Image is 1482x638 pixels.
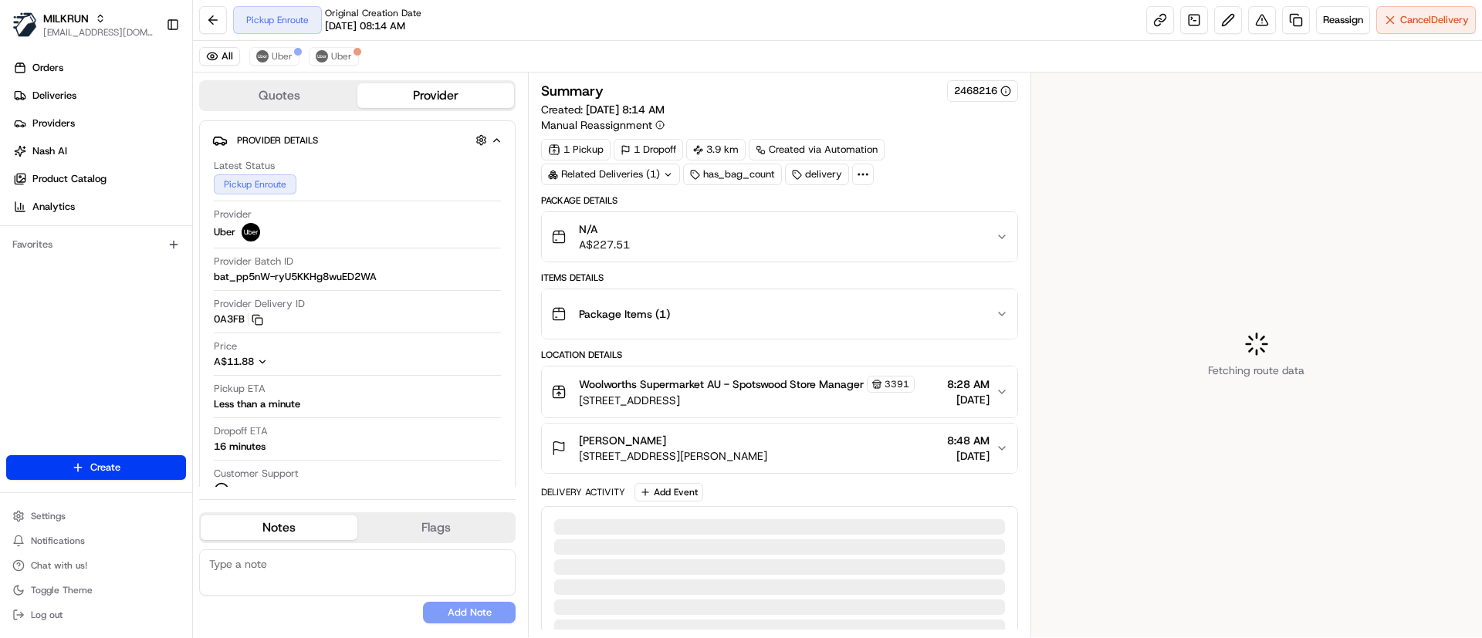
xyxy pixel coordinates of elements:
span: Uber [331,50,352,62]
span: 8:48 AM [947,433,990,448]
span: Dropoff ETA [214,424,268,438]
span: 8:28 AM [947,376,990,392]
a: Orders [6,56,192,80]
button: MILKRUN [43,11,89,26]
span: Provider [214,208,252,221]
span: Toggle Theme [31,584,93,596]
div: Favorites [6,232,186,257]
span: [DATE] [947,392,990,407]
button: Package Items (1) [542,289,1017,339]
span: Providers [32,116,75,130]
a: Created via Automation [749,139,885,160]
span: Manual Reassignment [541,117,652,133]
a: Providers [6,111,192,136]
button: Woolworths Supermarket AU - Spotswood Store Manager3391[STREET_ADDRESS]8:28 AM[DATE] [542,366,1017,417]
span: Uber [214,225,235,239]
span: Provider Delivery ID [214,297,305,311]
span: N/A [579,221,630,237]
span: Pickup ETA [214,382,266,396]
span: Product Catalog [32,172,107,186]
span: Analytics [32,200,75,214]
span: bat_pp5nW-ryU5KKHg8wuED2WA [214,270,377,284]
button: Reassign [1316,6,1370,34]
button: [PERSON_NAME][STREET_ADDRESS][PERSON_NAME]8:48 AM[DATE] [542,424,1017,473]
span: A$11.88 [214,355,254,368]
span: Log out [31,609,63,621]
div: 16 minutes [214,440,266,454]
span: A$227.51 [579,237,630,252]
span: Original Creation Date [325,7,421,19]
span: [PERSON_NAME] [579,433,666,448]
button: 0A3FB [214,312,263,326]
span: Package Items ( 1 ) [579,306,670,322]
button: [EMAIL_ADDRESS][DOMAIN_NAME] [43,26,154,39]
a: Product Catalog [6,167,192,191]
button: 2468216 [954,84,1011,98]
span: Provider Details [237,134,318,147]
span: Deliveries [32,89,76,103]
div: Items Details [541,272,1017,284]
span: Woolworths Supermarket AU - Spotswood Store Manager [579,376,864,392]
span: Provider Batch ID [214,255,293,268]
div: 1 Pickup [541,139,611,160]
span: Orders [32,61,63,75]
button: Settings [6,505,186,527]
button: Manual Reassignment [541,117,665,133]
button: Notifications [6,530,186,552]
span: Settings [31,510,66,522]
span: Fetching route data [1208,363,1304,378]
button: A$11.88 [214,355,350,369]
div: Location Details [541,349,1017,361]
div: has_bag_count [683,164,782,185]
div: 3.9 km [686,139,746,160]
div: Related Deliveries (1) [541,164,680,185]
span: Customer Support [214,467,299,481]
span: Nash AI [32,144,67,158]
div: Delivery Activity [541,486,625,498]
button: All [199,47,240,66]
button: Create [6,455,186,480]
a: Nash AI [6,139,192,164]
button: Quotes [201,83,357,108]
button: Toggle Theme [6,579,186,601]
button: Flags [357,515,514,540]
a: Analytics [6,194,192,219]
img: uber-new-logo.jpeg [256,50,269,62]
span: [STREET_ADDRESS][PERSON_NAME] [579,448,767,464]
div: Package Details [541,194,1017,207]
span: Uber [272,50,293,62]
span: Notifications [31,535,85,547]
span: [STREET_ADDRESS] [579,393,915,408]
span: Cancel Delivery [1400,13,1469,27]
span: Reassign [1323,13,1363,27]
div: 1 Dropoff [614,139,683,160]
a: Deliveries [6,83,192,108]
button: CancelDelivery [1376,6,1476,34]
button: Provider Details [212,127,502,153]
button: Add Event [634,483,703,501]
div: Less than a minute [214,397,300,411]
span: Latest Status [214,159,275,173]
button: Provider [357,83,514,108]
img: uber-new-logo.jpeg [242,223,260,241]
span: Price [214,339,237,353]
span: Create [90,461,120,474]
span: [DATE] [947,448,990,464]
span: 3391 [885,378,909,390]
span: [DATE] 08:14 AM [325,19,405,33]
img: MILKRUN [12,12,37,37]
img: uber-new-logo.jpeg [316,50,328,62]
button: N/AA$227.51 [542,212,1017,262]
button: Notes [201,515,357,540]
button: Uber [309,47,359,66]
button: MILKRUNMILKRUN[EMAIL_ADDRESS][DOMAIN_NAME] [6,6,160,43]
button: Chat with us! [6,555,186,576]
button: Uber [249,47,299,66]
span: Chat with us! [31,559,87,572]
div: delivery [785,164,849,185]
span: [DATE] 8:14 AM [586,103,665,116]
h3: Summary [541,84,604,98]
